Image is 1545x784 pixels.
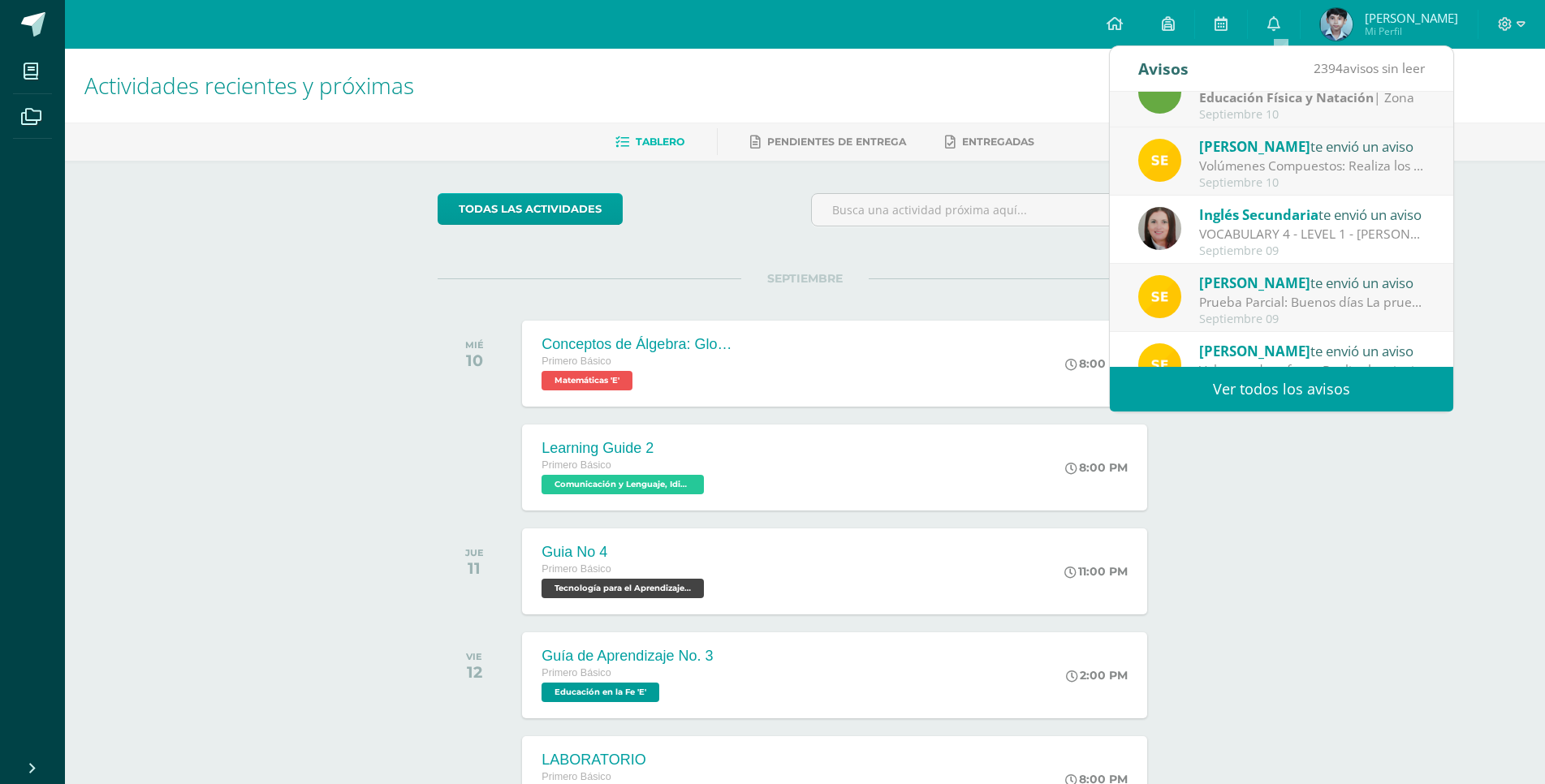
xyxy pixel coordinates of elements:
[466,651,482,662] div: VIE
[1199,293,1425,312] div: Prueba Parcial: Buenos días La prueba Parcial se realizará la próxima semana en los siguientes dí...
[438,193,623,225] a: todas las Actividades
[1199,88,1425,107] div: | Zona
[1199,272,1425,293] div: te envió un aviso
[1065,460,1128,475] div: 8:00 PM
[1365,10,1458,26] span: [PERSON_NAME]
[542,336,736,353] div: Conceptos de Álgebra: Glosario
[615,129,684,155] a: Tablero
[465,558,484,578] div: 11
[741,271,869,286] span: SEPTIEMBRE
[542,371,632,390] span: Matemáticas 'E'
[542,752,708,769] div: LABORATORIO
[1138,207,1181,250] img: 8af0450cf43d44e38c4a1497329761f3.png
[1138,46,1189,91] div: Avisos
[542,648,713,665] div: Guía de Aprendizaje No. 3
[542,683,659,702] span: Educación en la Fe 'E'
[542,355,611,367] span: Primero Básico
[1064,564,1128,579] div: 11:00 PM
[1314,59,1343,77] span: 2394
[1199,176,1425,190] div: Septiembre 10
[812,194,1172,226] input: Busca una actividad próxima aquí...
[1199,340,1425,361] div: te envió un aviso
[1138,343,1181,386] img: 03c2987289e60ca238394da5f82a525a.png
[542,771,611,782] span: Primero Básico
[542,667,611,678] span: Primero Básico
[84,70,414,101] span: Actividades recientes y próximas
[465,547,484,558] div: JUE
[750,129,906,155] a: Pendientes de entrega
[465,351,484,370] div: 10
[1065,356,1128,371] div: 8:00 PM
[1066,668,1128,683] div: 2:00 PM
[1199,205,1318,224] span: Inglés Secundaria
[1199,108,1425,122] div: Septiembre 10
[542,563,611,575] span: Primero Básico
[962,136,1034,148] span: Entregadas
[1199,244,1425,258] div: Septiembre 09
[1199,204,1425,225] div: te envió un aviso
[542,440,708,457] div: Learning Guide 2
[767,136,906,148] span: Pendientes de entrega
[542,579,704,598] span: Tecnología para el Aprendizaje y la Comunicación (Informática) 'E'
[1199,157,1425,175] div: Volúmenes Compuestos: Realiza los siguientes ejercicios en tu cuaderno. Debes encontrar el volume...
[1199,136,1425,157] div: te envió un aviso
[466,662,482,682] div: 12
[542,459,611,471] span: Primero Básico
[1199,274,1310,292] span: [PERSON_NAME]
[636,136,684,148] span: Tablero
[1138,139,1181,182] img: 03c2987289e60ca238394da5f82a525a.png
[1110,367,1453,411] a: Ver todos los avisos
[542,544,708,561] div: Guia No 4
[1320,8,1353,41] img: 4eee16acf979dd6f8c8e8c5c2d1c528a.png
[1199,361,1425,380] div: Volumen de esferas: Realiza los siguientes ejercicios en tu cuaderno. Debes encontrar el volumen ...
[1199,312,1425,326] div: Septiembre 09
[1199,225,1425,243] div: VOCABULARY 4 - LEVEL 1 - KRISSETE RIVAS: Dear students, I'm sending you the document and link. Ge...
[542,475,704,494] span: Comunicación y Lenguaje, Idioma Extranjero Inglés 'E'
[1199,137,1310,156] span: [PERSON_NAME]
[1199,342,1310,360] span: [PERSON_NAME]
[1314,59,1425,77] span: avisos sin leer
[945,129,1034,155] a: Entregadas
[465,339,484,351] div: MIÉ
[1138,275,1181,318] img: 03c2987289e60ca238394da5f82a525a.png
[1365,24,1458,38] span: Mi Perfil
[1199,88,1374,106] strong: Educación Física y Natación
